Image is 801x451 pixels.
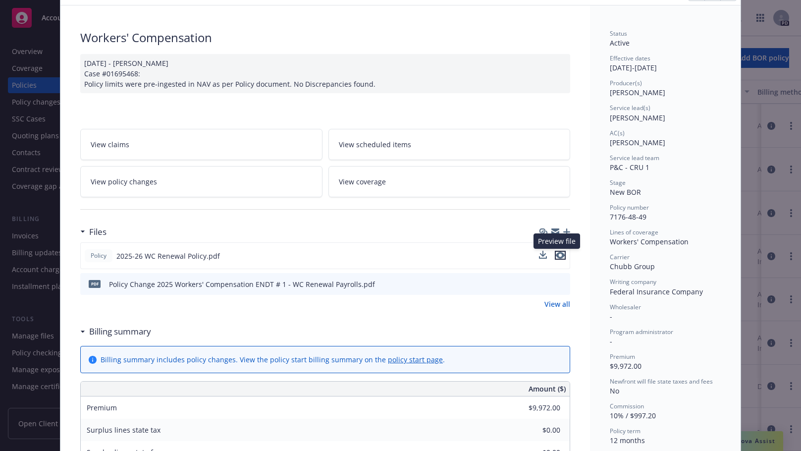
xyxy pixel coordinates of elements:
button: preview file [555,251,566,260]
span: 2025-26 WC Renewal Policy.pdf [116,251,220,261]
div: Billing summary includes policy changes. View the policy start billing summary on the . [101,354,445,365]
input: 0.00 [502,423,566,438]
div: Policy Change 2025 Workers' Compensation ENDT # 1 - WC Renewal Payrolls.pdf [109,279,375,289]
span: Stage [610,178,626,187]
div: Workers' Compensation [610,236,721,247]
span: No [610,386,619,395]
button: download file [541,279,549,289]
span: Policy term [610,427,641,435]
div: Preview file [534,233,580,249]
span: Newfront will file state taxes and fees [610,377,713,386]
a: policy start page [388,355,443,364]
span: - [610,337,612,346]
span: Service lead(s) [610,104,650,112]
span: Program administrator [610,328,673,336]
span: P&C - CRU 1 [610,163,649,172]
span: Premium [610,352,635,361]
span: - [610,312,612,321]
a: View coverage [328,166,571,197]
div: [DATE] - [DATE] [610,54,721,73]
span: View claims [91,139,129,150]
span: 12 months [610,436,645,445]
button: preview file [555,251,566,261]
span: Amount ($) [529,384,566,394]
a: View policy changes [80,166,322,197]
span: Carrier [610,253,630,261]
span: Federal Insurance Company [610,287,703,296]
span: New BOR [610,187,641,197]
span: [PERSON_NAME] [610,88,665,97]
button: preview file [557,279,566,289]
a: View all [544,299,570,309]
span: Active [610,38,630,48]
span: Policy number [610,203,649,212]
span: [PERSON_NAME] [610,138,665,147]
a: View claims [80,129,322,160]
button: download file [539,251,547,261]
h3: Billing summary [89,325,151,338]
span: Status [610,29,627,38]
span: Premium [87,403,117,412]
span: Policy [89,251,108,260]
span: pdf [89,280,101,287]
span: [PERSON_NAME] [610,113,665,122]
span: AC(s) [610,129,625,137]
div: Files [80,225,107,238]
span: View scheduled items [339,139,411,150]
h3: Files [89,225,107,238]
span: Surplus lines state tax [87,425,160,435]
span: Lines of coverage [610,228,658,236]
a: View scheduled items [328,129,571,160]
span: Writing company [610,278,656,286]
span: Producer(s) [610,79,642,87]
div: Workers' Compensation [80,29,570,46]
span: $9,972.00 [610,361,641,371]
span: View policy changes [91,176,157,187]
button: download file [539,251,547,259]
span: Effective dates [610,54,650,62]
div: Billing summary [80,325,151,338]
span: 10% / $997.20 [610,411,656,420]
span: Wholesaler [610,303,641,311]
span: Commission [610,402,644,410]
span: View coverage [339,176,386,187]
span: Service lead team [610,154,659,162]
div: [DATE] - [PERSON_NAME] Case #01695468: Policy limits were pre-ingested in NAV as per Policy docum... [80,54,570,93]
span: 7176-48-49 [610,212,646,222]
span: Chubb Group [610,262,655,271]
input: 0.00 [502,400,566,415]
